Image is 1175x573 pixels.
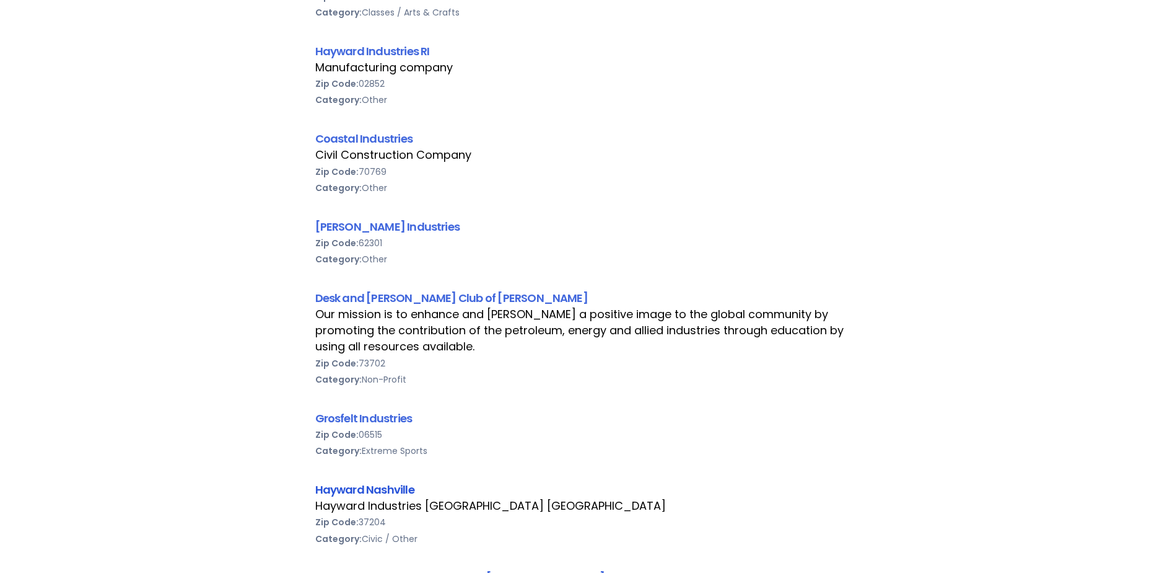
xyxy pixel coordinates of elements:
b: Zip Code: [315,516,359,528]
div: Hayward Industries [GEOGRAPHIC_DATA] [GEOGRAPHIC_DATA] [315,498,860,514]
b: Category: [315,253,362,265]
div: Grosfelt Industries [315,410,860,427]
div: Extreme Sports [315,443,860,459]
b: Category: [315,6,362,19]
b: Category: [315,445,362,457]
a: [PERSON_NAME] Industries [315,219,460,234]
div: Coastal Industries [315,130,860,147]
a: Desk and [PERSON_NAME] Club of [PERSON_NAME] [315,290,588,306]
div: Other [315,92,860,108]
a: Hayward Nashville [315,482,414,497]
b: Category: [315,373,362,386]
div: Manufacturing company [315,60,860,76]
b: Category: [315,94,362,106]
div: Desk and [PERSON_NAME] Club of [PERSON_NAME] [315,290,860,306]
div: 06515 [315,427,860,443]
div: Other [315,251,860,267]
div: 62301 [315,235,860,251]
b: Category: [315,182,362,194]
a: Hayward Industries RI [315,43,430,59]
a: Grosfelt Industries [315,411,413,426]
div: Hayward Industries RI [315,43,860,60]
div: [PERSON_NAME] Industries [315,218,860,235]
div: 70769 [315,164,860,180]
div: Hayward Nashville [315,481,860,498]
b: Zip Code: [315,237,359,249]
div: Classes / Arts & Crafts [315,4,860,20]
div: 37204 [315,514,860,530]
b: Category: [315,533,362,545]
div: Civil Construction Company [315,147,860,163]
div: Civic / Other [315,531,860,547]
b: Zip Code: [315,166,359,178]
b: Zip Code: [315,357,359,370]
div: 02852 [315,76,860,92]
div: Other [315,180,860,196]
div: 73702 [315,355,860,371]
b: Zip Code: [315,78,359,90]
div: Our mission is to enhance and [PERSON_NAME] a positive image to the global community by promoting... [315,306,860,355]
a: Coastal Industries [315,131,413,146]
div: Non-Profit [315,371,860,388]
b: Zip Code: [315,429,359,441]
